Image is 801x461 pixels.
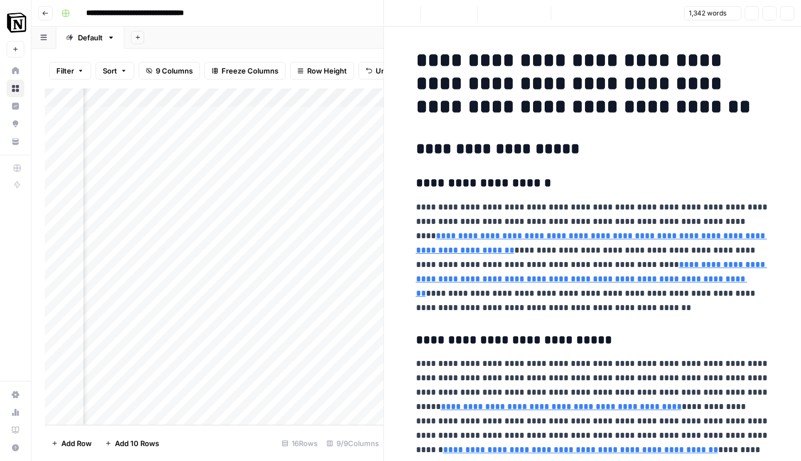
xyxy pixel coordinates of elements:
[98,434,166,452] button: Add 10 Rows
[139,62,200,80] button: 9 Columns
[222,65,278,76] span: Freeze Columns
[7,439,24,457] button: Help + Support
[204,62,286,80] button: Freeze Columns
[7,80,24,97] a: Browse
[689,8,726,18] span: 1,342 words
[7,404,24,421] a: Usage
[7,9,24,36] button: Workspace: Notion
[290,62,354,80] button: Row Height
[7,386,24,404] a: Settings
[7,133,24,150] a: Your Data
[103,65,117,76] span: Sort
[7,115,24,133] a: Opportunities
[7,62,24,80] a: Home
[49,62,91,80] button: Filter
[277,434,322,452] div: 16 Rows
[56,27,124,49] a: Default
[684,6,741,20] button: 1,342 words
[45,434,98,452] button: Add Row
[7,97,24,115] a: Insights
[56,65,74,76] span: Filter
[156,65,193,76] span: 9 Columns
[115,438,159,449] span: Add 10 Rows
[7,13,27,33] img: Notion Logo
[307,65,347,76] span: Row Height
[61,438,92,449] span: Add Row
[7,421,24,439] a: Learning Hub
[359,62,402,80] button: Undo
[78,32,103,43] div: Default
[322,434,383,452] div: 9/9 Columns
[96,62,134,80] button: Sort
[376,65,394,76] span: Undo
